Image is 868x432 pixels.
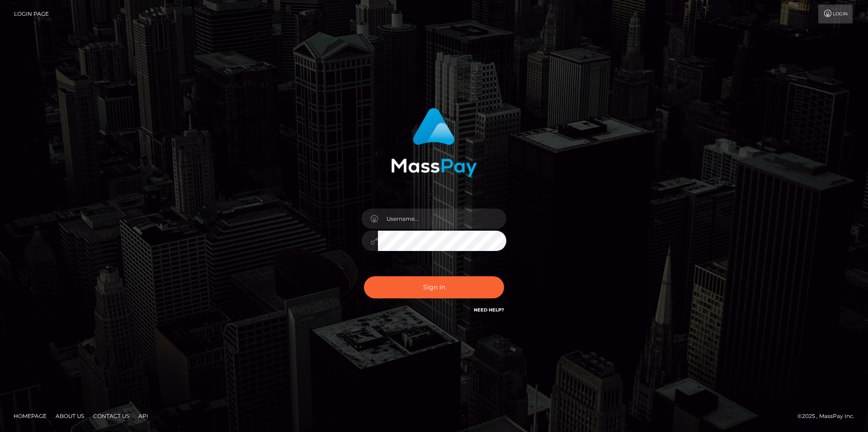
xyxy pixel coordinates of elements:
[378,209,506,229] input: Username...
[90,409,133,423] a: Contact Us
[52,409,88,423] a: About Us
[10,409,50,423] a: Homepage
[818,5,853,23] a: Login
[474,307,504,313] a: Need Help?
[135,409,152,423] a: API
[14,5,49,23] a: Login Page
[391,108,477,177] img: MassPay Login
[364,276,504,298] button: Sign in
[797,411,861,421] div: © 2025 , MassPay Inc.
